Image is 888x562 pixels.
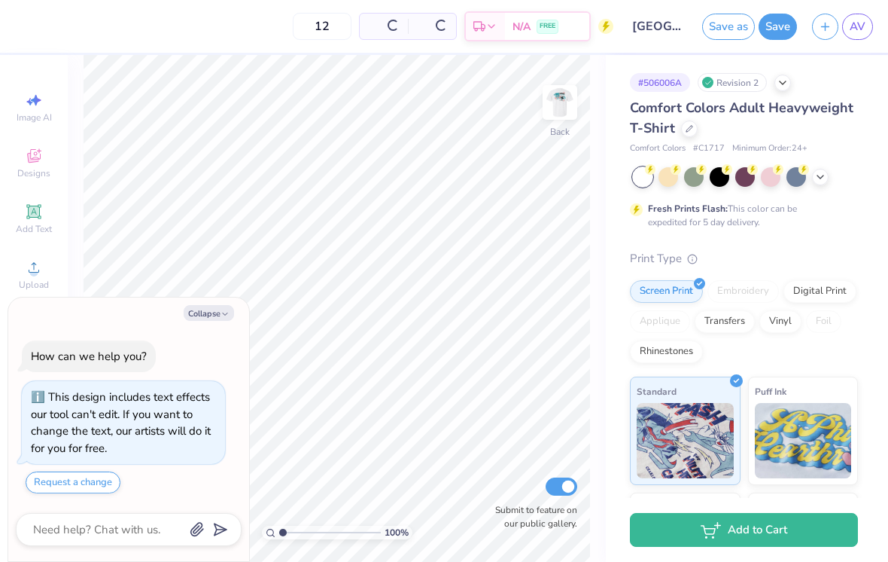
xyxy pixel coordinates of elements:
span: Add Text [16,223,52,235]
span: Minimum Order: 24 + [732,142,807,155]
span: Designs [17,167,50,179]
span: 100 % [385,526,409,539]
img: Puff Ink [755,403,852,478]
div: Digital Print [783,280,856,303]
span: Upload [19,279,49,291]
button: Save as [702,14,755,40]
div: Back [550,125,570,139]
div: This color can be expedited for 5 day delivery. [648,202,833,229]
span: Image AI [17,111,52,124]
div: Screen Print [630,280,703,303]
img: Back [545,87,575,118]
span: Puff Ink [755,383,786,399]
button: Collapse [184,305,234,321]
span: AV [850,18,865,35]
button: Save [759,14,797,40]
div: Rhinestones [630,341,703,363]
div: Revision 2 [698,73,767,92]
a: AV [842,14,873,40]
div: Applique [630,310,690,333]
div: How can we help you? [31,349,147,364]
span: Standard [637,383,677,399]
strong: Fresh Prints Flash: [648,203,728,215]
div: Vinyl [759,310,801,333]
span: Comfort Colors Adult Heavyweight T-Shirt [630,99,853,137]
div: Foil [806,310,841,333]
span: N/A [512,19,531,35]
div: # 506006A [630,73,690,92]
img: Standard [637,403,734,478]
span: FREE [540,21,555,32]
button: Request a change [26,472,120,493]
input: Untitled Design [621,11,695,41]
div: This design includes text effects our tool can't edit. If you want to change the text, our artist... [31,389,211,456]
span: Comfort Colors [630,142,686,155]
button: Add to Cart [630,513,858,547]
div: Embroidery [707,280,779,303]
div: Print Type [630,250,858,267]
label: Submit to feature on our public gallery. [487,503,577,530]
div: Transfers [695,310,755,333]
span: # C1717 [693,142,725,155]
input: – – [293,13,351,40]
